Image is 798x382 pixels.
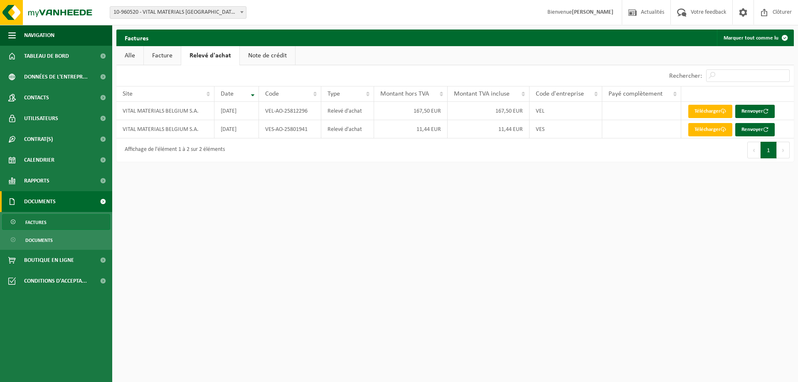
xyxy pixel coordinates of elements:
[669,73,702,79] label: Rechercher:
[735,123,775,136] button: Renvoyer
[214,102,259,120] td: [DATE]
[24,129,53,150] span: Contrat(s)
[380,91,429,97] span: Montant hors TVA
[747,142,761,158] button: Previous
[530,102,602,120] td: VEL
[24,170,49,191] span: Rapports
[24,150,54,170] span: Calendrier
[24,271,87,291] span: Conditions d'accepta...
[24,25,54,46] span: Navigation
[259,120,321,138] td: VES-AO-25801941
[735,105,775,118] button: Renvoyer
[2,214,110,230] a: Factures
[688,123,732,136] a: Télécharger
[374,120,448,138] td: 11,44 EUR
[24,108,58,129] span: Utilisateurs
[123,91,133,97] span: Site
[717,30,793,46] button: Marquer tout comme lu
[777,142,790,158] button: Next
[221,91,234,97] span: Date
[530,120,602,138] td: VES
[25,214,47,230] span: Factures
[454,91,510,97] span: Montant TVA incluse
[110,7,246,18] span: 10-960520 - VITAL MATERIALS BELGIUM S.A. - TILLY
[448,120,529,138] td: 11,44 EUR
[259,102,321,120] td: VEL-AO-25812296
[321,102,374,120] td: Relevé d'achat
[328,91,340,97] span: Type
[110,6,246,19] span: 10-960520 - VITAL MATERIALS BELGIUM S.A. - TILLY
[321,120,374,138] td: Relevé d'achat
[536,91,584,97] span: Code d'entreprise
[374,102,448,120] td: 167,50 EUR
[121,143,225,158] div: Affichage de l'élément 1 à 2 sur 2 éléments
[761,142,777,158] button: 1
[448,102,529,120] td: 167,50 EUR
[181,46,239,65] a: Relevé d'achat
[24,250,74,271] span: Boutique en ligne
[2,232,110,248] a: Documents
[240,46,295,65] a: Note de crédit
[572,9,613,15] strong: [PERSON_NAME]
[116,30,157,46] h2: Factures
[608,91,663,97] span: Payé complètement
[265,91,279,97] span: Code
[144,46,181,65] a: Facture
[116,46,143,65] a: Alle
[24,191,56,212] span: Documents
[214,120,259,138] td: [DATE]
[24,46,69,67] span: Tableau de bord
[24,87,49,108] span: Contacts
[25,232,53,248] span: Documents
[116,120,214,138] td: VITAL MATERIALS BELGIUM S.A.
[688,105,732,118] a: Télécharger
[116,102,214,120] td: VITAL MATERIALS BELGIUM S.A.
[24,67,88,87] span: Données de l'entrepr...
